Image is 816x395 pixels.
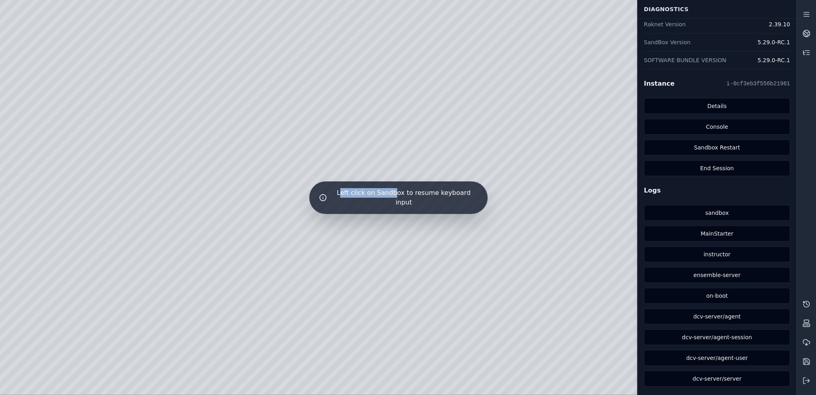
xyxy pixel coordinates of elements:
[644,309,790,324] a: dcv-server/agent
[644,119,790,135] a: Console
[644,288,790,304] a: on-boot
[644,350,790,366] a: dcv-server/agent-user
[644,329,790,345] a: dcv-server/agent-session
[644,56,726,64] dt: SOFTWARE BUNDLE VERSION
[644,140,790,155] button: Sandbox Restart
[644,226,790,242] a: MainStarter
[639,2,795,17] div: Diagnostics
[644,267,790,283] a: ensemble-server
[644,371,790,387] a: dcv-server/server
[644,186,790,195] h2: Logs
[644,246,790,262] a: instructor
[757,56,790,64] dd: 5.29.0-RC.1
[769,20,790,28] dd: 2.39.10
[644,79,675,88] h2: Instance
[644,160,790,176] button: End Session
[644,38,690,46] dt: SandBox Version
[644,98,790,114] a: Details
[757,38,790,46] dd: 5.29.0-RC.1
[644,205,790,221] a: sandbox
[330,188,478,207] span: Left click on Sandbox to resume keyboard input
[644,20,686,28] dt: Raknet Version
[726,80,790,88] pre: i-0cf3eb3f556b21961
